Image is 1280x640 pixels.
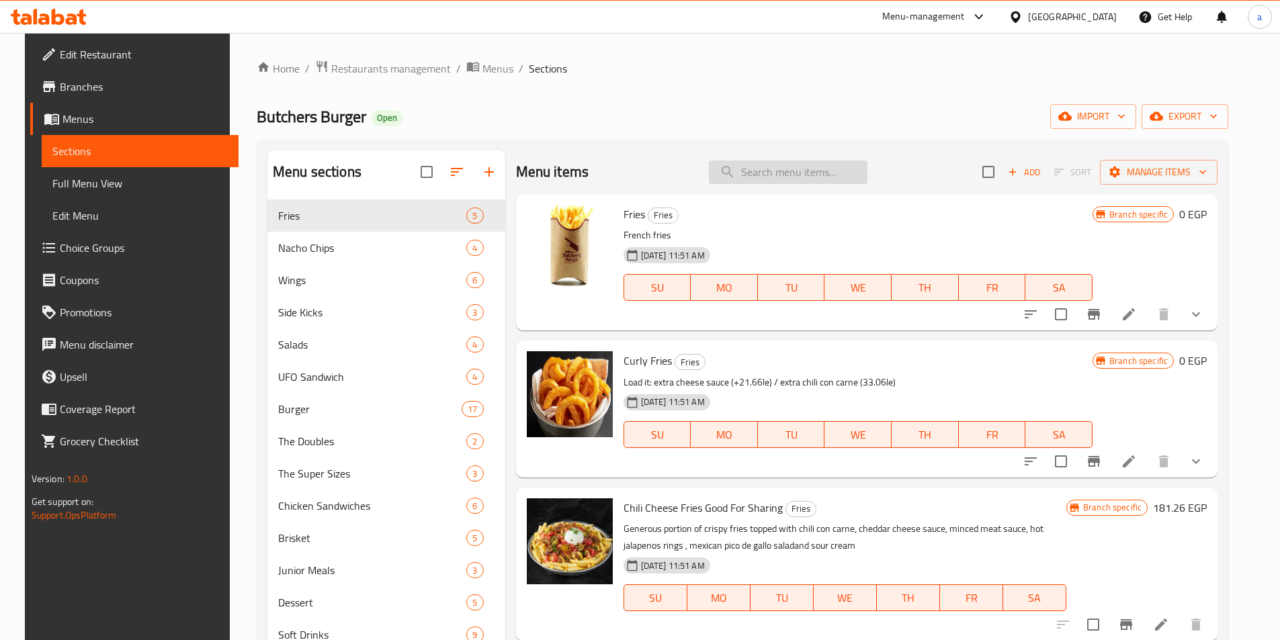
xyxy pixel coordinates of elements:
a: Choice Groups [30,232,239,264]
div: Fries [278,208,466,224]
a: Edit menu item [1121,453,1137,469]
div: items [466,272,483,288]
div: items [466,562,483,578]
a: Menu disclaimer [30,328,239,361]
div: Fries [675,354,706,370]
button: MO [687,584,751,611]
button: show more [1180,445,1212,477]
div: Fries [785,501,816,517]
button: SA [1025,421,1093,448]
span: 5 [467,210,482,222]
span: The Doubles [278,433,466,449]
span: 3 [467,467,482,480]
span: Promotions [60,304,228,320]
div: items [466,240,483,256]
span: Fries [648,208,678,223]
div: Chicken Sandwiches6 [267,490,505,522]
button: SA [1025,274,1093,301]
span: TH [882,588,935,608]
p: Generous portion of crispy fries topped with chili con carne, cheddar cheese sauce, minced meat s... [624,520,1066,554]
button: Add [1002,162,1046,183]
span: Add item [1002,162,1046,183]
div: Nacho Chips4 [267,232,505,264]
span: 4 [467,242,482,255]
span: 2 [467,435,482,448]
span: Dessert [278,594,466,610]
span: Branch specific [1104,208,1173,221]
span: 4 [467,371,482,383]
button: Branch-specific-item [1078,298,1110,330]
div: Junior Meals3 [267,554,505,586]
button: SU [624,421,691,448]
li: / [519,60,523,77]
a: Support.OpsPlatform [32,506,117,524]
div: items [466,465,483,482]
div: Burger17 [267,393,505,425]
div: Brisket5 [267,522,505,554]
div: Dessert5 [267,586,505,619]
span: Salads [278,336,466,353]
span: TH [897,278,953,298]
span: Junior Meals [278,562,466,578]
span: MO [693,588,745,608]
span: TH [897,425,953,445]
div: Open [372,110,402,126]
li: / [305,60,310,77]
div: items [466,304,483,320]
img: Fries [527,205,613,291]
span: Sort sections [441,156,473,188]
span: export [1152,108,1218,125]
span: Coupons [60,272,228,288]
div: Side Kicks3 [267,296,505,328]
a: Grocery Checklist [30,425,239,457]
div: items [462,401,483,417]
span: Select to update [1047,447,1075,475]
button: SA [1003,584,1066,611]
h6: 0 EGP [1179,351,1207,370]
span: Nacho Chips [278,240,466,256]
span: SA [1009,588,1061,608]
span: 6 [467,500,482,512]
p: French fries [624,227,1093,244]
div: The Super Sizes3 [267,457,505,490]
span: WE [830,278,886,298]
span: Sections [529,60,567,77]
div: items [466,594,483,610]
span: Select to update [1047,300,1075,328]
span: Edit Menu [52,208,228,224]
div: The Super Sizes [278,465,466,482]
div: The Doubles2 [267,425,505,457]
button: TU [751,584,814,611]
span: Burger [278,401,462,417]
button: TH [892,421,959,448]
span: Get support on: [32,493,93,510]
button: sort-choices [1015,298,1047,330]
div: items [466,498,483,514]
span: Edit Restaurant [60,46,228,62]
span: Chili Cheese Fries Good For Sharing [624,498,783,518]
button: delete [1148,445,1180,477]
span: MO [696,425,753,445]
span: Select all sections [413,158,441,186]
span: Open [372,112,402,124]
span: UFO Sandwich [278,369,466,385]
span: Restaurants management [331,60,451,77]
div: items [466,369,483,385]
span: 5 [467,532,482,545]
span: Grocery Checklist [60,433,228,449]
a: Edit menu item [1153,616,1169,633]
span: TU [763,278,820,298]
span: Butchers Burger [257,101,366,132]
div: items [466,433,483,449]
h6: 0 EGP [1179,205,1207,224]
button: FR [959,421,1026,448]
h6: 181.26 EGP [1153,498,1207,517]
a: Promotions [30,296,239,328]
a: Full Menu View [42,167,239,199]
img: Curly Fries [527,351,613,437]
span: [DATE] 11:51 AM [636,396,710,408]
button: TU [758,274,825,301]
